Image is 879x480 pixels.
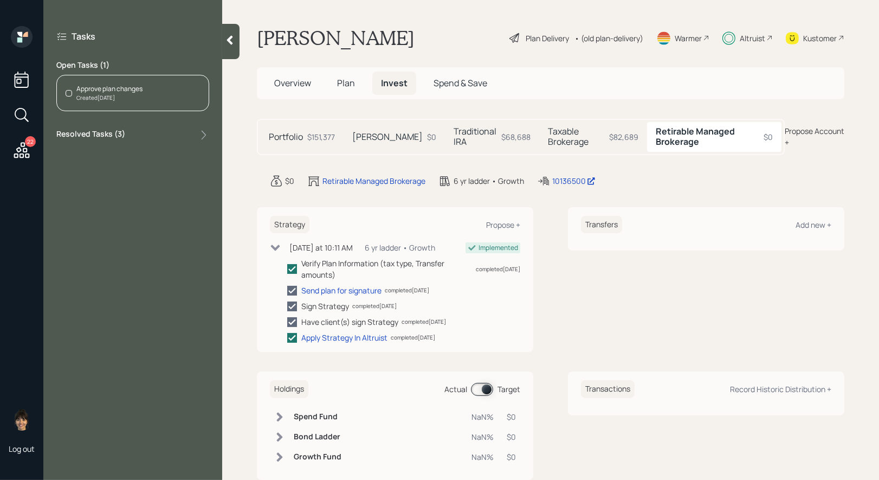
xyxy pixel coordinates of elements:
[270,380,308,398] h6: Holdings
[507,451,516,463] div: $0
[25,136,36,147] div: 22
[803,33,837,44] div: Kustomer
[11,409,33,431] img: treva-nostdahl-headshot.png
[301,258,473,280] div: Verify Plan Information (tax type, Transfer amounts)
[471,411,494,423] div: NaN%
[526,33,569,44] div: Plan Delivery
[785,125,844,148] div: Propose Account +
[730,384,831,394] div: Record Historic Distribution +
[434,77,487,89] span: Spend & Save
[294,432,341,441] h6: Bond Ladder
[307,131,335,143] div: $151,377
[402,318,446,326] div: completed [DATE]
[471,451,494,463] div: NaN%
[301,316,398,328] div: Have client(s) sign Strategy
[337,77,355,89] span: Plan
[796,220,831,230] div: Add new +
[76,84,143,94] div: Approve plan changes
[72,30,95,42] label: Tasks
[301,285,382,296] div: Send plan for signature
[56,60,209,71] label: Open Tasks ( 1 )
[381,77,408,89] span: Invest
[9,444,35,454] div: Log out
[497,383,520,395] div: Target
[507,411,516,423] div: $0
[427,131,436,143] div: $0
[352,302,397,310] div: completed [DATE]
[548,126,605,147] h5: Taxable Brokerage
[322,175,425,187] div: Retirable Managed Brokerage
[285,175,294,187] div: $0
[740,33,765,44] div: Altruist
[270,216,309,234] h6: Strategy
[385,286,429,295] div: completed [DATE]
[274,77,311,89] span: Overview
[76,94,143,102] div: Created [DATE]
[294,412,341,421] h6: Spend Fund
[507,431,516,443] div: $0
[294,452,341,462] h6: Growth Fund
[656,126,759,147] h5: Retirable Managed Brokerage
[486,220,520,230] div: Propose +
[454,126,497,147] h5: Traditional IRA
[365,242,435,253] div: 6 yr ladder • Growth
[581,380,635,398] h6: Transactions
[581,216,622,234] h6: Transfers
[675,33,702,44] div: Warmer
[289,242,353,253] div: [DATE] at 10:11 AM
[501,131,531,143] div: $68,688
[552,175,596,187] div: 10136500
[574,33,643,44] div: • (old plan-delivery)
[301,332,387,343] div: Apply Strategy In Altruist
[609,131,638,143] div: $82,689
[471,431,494,443] div: NaN%
[391,334,435,342] div: completed [DATE]
[764,131,773,143] div: $0
[479,243,518,253] div: Implemented
[269,132,303,142] h5: Portfolio
[454,175,524,187] div: 6 yr ladder • Growth
[301,300,349,312] div: Sign Strategy
[352,132,423,142] h5: [PERSON_NAME]
[444,383,467,395] div: Actual
[56,129,125,142] label: Resolved Tasks ( 3 )
[257,26,415,50] h1: [PERSON_NAME]
[476,265,520,273] div: completed [DATE]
